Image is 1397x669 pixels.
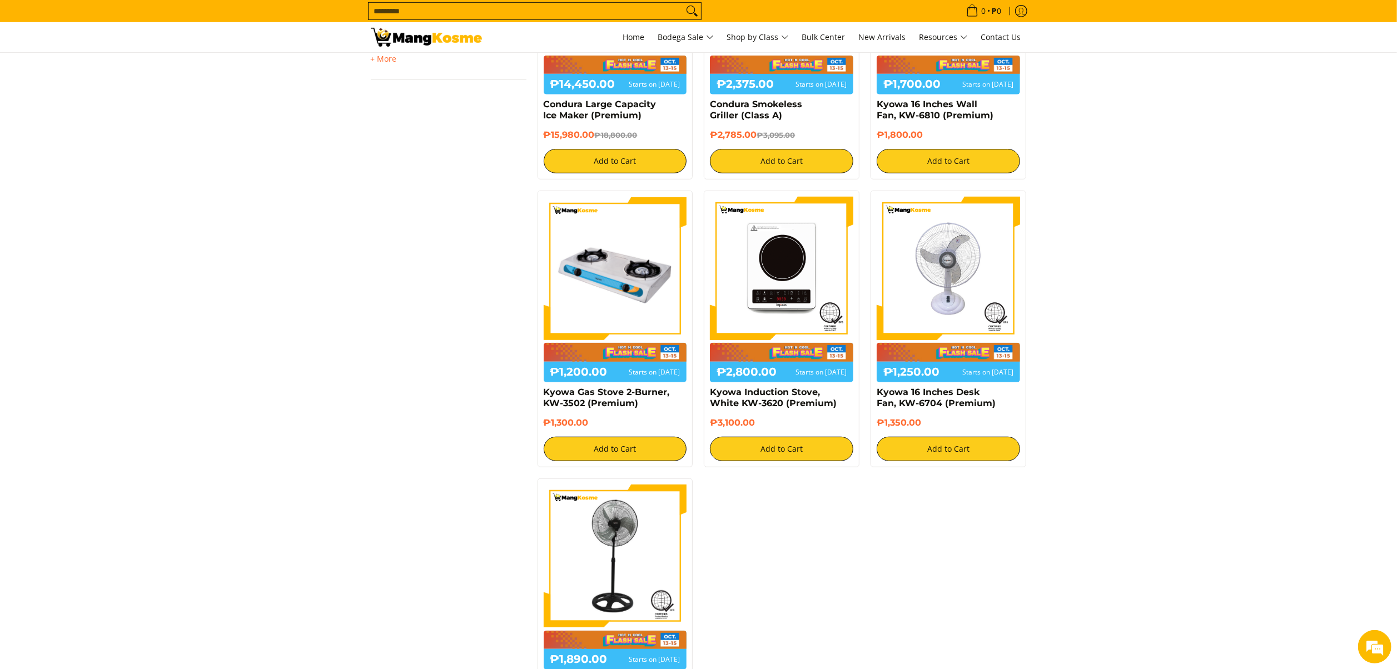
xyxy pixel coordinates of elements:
span: New Arrivals [859,32,906,42]
span: Resources [919,31,968,44]
a: Kyowa Induction Stove, White KW-3620 (Premium) [710,387,837,408]
a: Kyowa 16 Inches Desk Fan, KW-6704 (Premium) [877,387,996,408]
del: ₱18,800.00 [595,131,638,139]
textarea: Type your message and click 'Submit' [6,303,212,342]
a: Shop by Class [722,22,794,52]
img: Hot N Cool: Mang Kosme MID-PAYDAY APPLIANCES SALE! l Mang Kosme [371,28,482,47]
h6: ₱1,800.00 [877,129,1020,141]
span: Contact Us [981,32,1021,42]
button: Search [683,3,701,19]
img: kyowa-2-burner-gas-stove-stainless-steel-premium-full-view-mang-kosme [544,197,687,340]
nav: Main Menu [493,22,1027,52]
a: Kyowa Gas Stove 2-Burner, KW-3502 (Premium) [544,387,670,408]
span: Shop by Class [727,31,789,44]
span: Home [623,32,645,42]
span: • [963,5,1005,17]
button: Add to Cart [544,437,687,461]
span: Bulk Center [802,32,846,42]
div: Minimize live chat window [182,6,209,32]
a: Contact Us [976,22,1027,52]
img: Kyowa 16 Inches Desk Fan, KW-6704 (Premium) [877,197,1020,340]
a: New Arrivals [853,22,912,52]
em: Submit [163,342,202,357]
h6: ₱15,980.00 [544,129,687,141]
button: Add to Cart [710,149,853,173]
span: Bodega Sale [658,31,714,44]
button: Add to Cart [877,149,1020,173]
button: Add to Cart [544,149,687,173]
h6: ₱1,300.00 [544,417,687,428]
span: 0 [980,7,988,15]
a: Condura Large Capacity Ice Maker (Premium) [544,99,657,121]
img: Kyowa 18 Inches Industrial Stand Fan, KW-6547 (Premium) [544,485,687,628]
a: Condura Smokeless Griller (Class A) [710,99,802,121]
span: ₱0 [991,7,1003,15]
summary: Open [371,52,397,66]
div: Leave a message [58,62,187,77]
a: Bodega Sale [653,22,719,52]
a: Resources [914,22,973,52]
a: Home [618,22,650,52]
button: Add to Cart [877,437,1020,461]
span: + More [371,54,397,63]
button: Add to Cart [710,437,853,461]
h6: ₱1,350.00 [877,417,1020,428]
h6: ₱2,785.00 [710,129,853,141]
a: Kyowa 16 Inches Wall Fan, KW-6810 (Premium) [877,99,993,121]
img: Kyowa Induction Stove, White KW-3620 (Premium) [710,197,853,340]
h6: ₱3,100.00 [710,417,853,428]
a: Bulk Center [797,22,851,52]
del: ₱3,095.00 [757,131,795,139]
span: We are offline. Please leave us a message. [23,140,194,252]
